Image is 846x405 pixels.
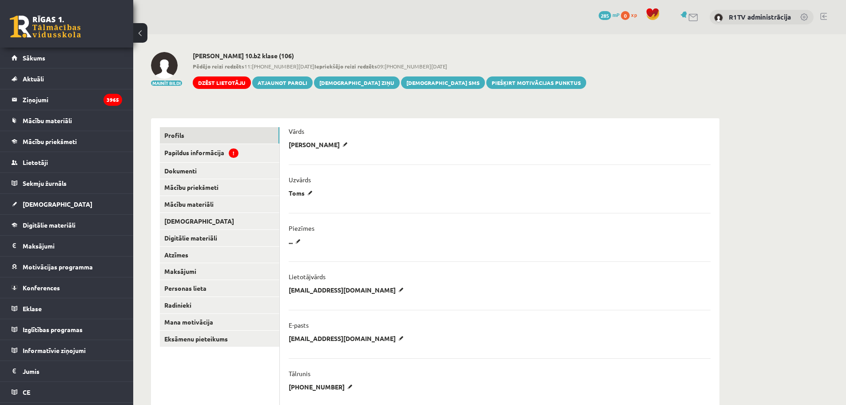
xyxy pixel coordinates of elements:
span: Mācību materiāli [23,116,72,124]
a: Sekmju žurnāls [12,173,122,193]
b: Pēdējo reizi redzēts [193,63,244,70]
a: Digitālie materiāli [160,230,279,246]
a: R1TV administrācija [729,12,791,21]
p: [PHONE_NUMBER] [289,383,356,391]
a: Mācību priekšmeti [160,179,279,196]
p: Vārds [289,127,304,135]
a: Mācību materiāli [160,196,279,213]
a: 285 mP [599,11,620,18]
a: [DEMOGRAPHIC_DATA] SMS [401,76,485,89]
a: Atzīmes [160,247,279,263]
span: Sekmju žurnāls [23,179,67,187]
a: Lietotāji [12,152,122,172]
span: 11:[PHONE_NUMBER][DATE] 09:[PHONE_NUMBER][DATE] [193,62,586,70]
p: E-pasts [289,321,309,329]
a: Mācību priekšmeti [12,131,122,152]
a: 0 xp [621,11,641,18]
a: Personas lieta [160,280,279,297]
legend: Maksājumi [23,236,122,256]
a: Motivācijas programma [12,257,122,277]
span: [DEMOGRAPHIC_DATA] [23,200,92,208]
a: CE [12,382,122,402]
span: CE [23,388,30,396]
span: ! [229,148,238,158]
span: Motivācijas programma [23,263,93,271]
p: Toms [289,189,316,197]
p: [PERSON_NAME] [289,140,351,148]
a: Radinieki [160,297,279,313]
a: Izglītības programas [12,319,122,340]
p: Uzvārds [289,176,311,184]
a: Aktuāli [12,68,122,89]
a: Digitālie materiāli [12,215,122,235]
a: Informatīvie ziņojumi [12,340,122,361]
p: [EMAIL_ADDRESS][DOMAIN_NAME] [289,286,407,294]
a: Ziņojumi3965 [12,89,122,110]
span: Aktuāli [23,75,44,83]
p: Tālrunis [289,369,310,377]
p: ... [289,237,304,245]
span: 0 [621,11,630,20]
img: Mariuss Toms [151,52,178,79]
button: Mainīt bildi [151,80,182,86]
legend: Ziņojumi [23,89,122,110]
a: Jumis [12,361,122,381]
a: Piešķirt motivācijas punktus [486,76,586,89]
p: Piezīmes [289,224,314,232]
span: Jumis [23,367,40,375]
span: mP [612,11,620,18]
a: Maksājumi [160,263,279,280]
a: Eksāmenu pieteikums [160,331,279,347]
i: 3965 [103,94,122,106]
span: Lietotāji [23,158,48,166]
a: Atjaunot paroli [252,76,313,89]
a: Mana motivācija [160,314,279,330]
a: Mācību materiāli [12,110,122,131]
span: Informatīvie ziņojumi [23,346,86,354]
p: [EMAIL_ADDRESS][DOMAIN_NAME] [289,334,407,342]
a: [DEMOGRAPHIC_DATA] ziņu [314,76,400,89]
a: [DEMOGRAPHIC_DATA] [12,194,122,214]
span: Eklase [23,305,42,313]
a: Rīgas 1. Tālmācības vidusskola [10,16,81,38]
a: [DEMOGRAPHIC_DATA] [160,213,279,229]
span: xp [631,11,637,18]
a: Dzēst lietotāju [193,76,251,89]
p: Lietotājvārds [289,273,326,281]
span: Sākums [23,54,45,62]
span: 285 [599,11,611,20]
span: Mācību priekšmeti [23,137,77,145]
span: Izglītības programas [23,325,83,333]
span: Digitālie materiāli [23,221,75,229]
img: R1TV administrācija [714,13,723,22]
span: Konferences [23,284,60,292]
a: Eklase [12,298,122,319]
a: Dokumenti [160,163,279,179]
a: Maksājumi [12,236,122,256]
h2: [PERSON_NAME] 10.b2 klase (106) [193,52,586,60]
a: Konferences [12,277,122,298]
b: Iepriekšējo reizi redzēts [314,63,377,70]
a: Sākums [12,48,122,68]
a: Profils [160,127,279,144]
a: Papildus informācija! [160,144,279,162]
